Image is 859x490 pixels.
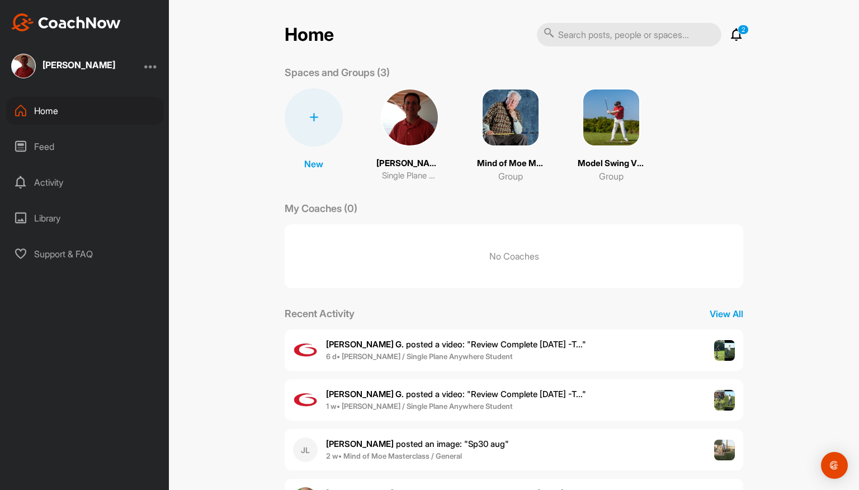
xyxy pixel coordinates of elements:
img: square_db1683c9c90ee808f0205bd9d063a9c8.png [582,88,640,147]
p: Model Swing Videos [578,157,645,170]
h2: Home [285,24,334,46]
img: user avatar [293,338,318,362]
p: New [304,157,323,171]
p: No Coaches [285,224,743,288]
p: Mind of Moe Masterclass [477,157,544,170]
p: My Coaches (0) [285,201,357,216]
b: [PERSON_NAME] [326,439,394,449]
span: posted a video : " Review Complete [DATE] -T... " [326,339,586,350]
div: Home [6,97,164,125]
img: user avatar [293,388,318,412]
p: Spaces and Groups (3) [285,65,390,80]
span: posted an image : " Sp30 aug " [326,439,509,449]
p: Recent Activity [285,306,355,321]
div: Activity [6,168,164,196]
div: Feed [6,133,164,161]
img: square_9cb4f186ee78e294f4e5c0853809cab6.jpg [11,54,36,78]
div: JL [293,437,318,462]
div: [PERSON_NAME] [43,60,115,69]
b: 1 w • [PERSON_NAME] / Single Plane Anywhere Student [326,402,513,411]
p: Single Plane Anywhere Student [382,169,438,182]
img: square_3da5f43ae52d389f43a67830097d4dc8.png [482,88,540,147]
a: Mind of Moe MasterclassGroup [477,88,544,183]
img: post image [714,390,735,411]
p: Group [599,169,624,183]
b: 2 w • Mind of Moe Masterclass / General [326,451,462,460]
p: [PERSON_NAME] [376,157,443,170]
b: 6 d • [PERSON_NAME] / Single Plane Anywhere Student [326,352,513,361]
img: post image [714,440,735,461]
p: View All [710,307,743,321]
img: CoachNow [11,13,121,31]
p: Group [498,169,523,183]
div: Open Intercom Messenger [821,452,848,479]
a: [PERSON_NAME]Single Plane Anywhere Student [376,88,443,183]
div: Support & FAQ [6,240,164,268]
a: Model Swing VideosGroup [578,88,645,183]
img: post image [714,340,735,361]
input: Search posts, people or spaces... [537,23,721,46]
b: [PERSON_NAME] G. [326,389,404,399]
img: square_9cb4f186ee78e294f4e5c0853809cab6.jpg [381,88,439,147]
span: posted a video : " Review Complete [DATE] -T... " [326,389,586,399]
p: 2 [738,25,749,35]
b: [PERSON_NAME] G. [326,339,404,350]
div: Library [6,204,164,232]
